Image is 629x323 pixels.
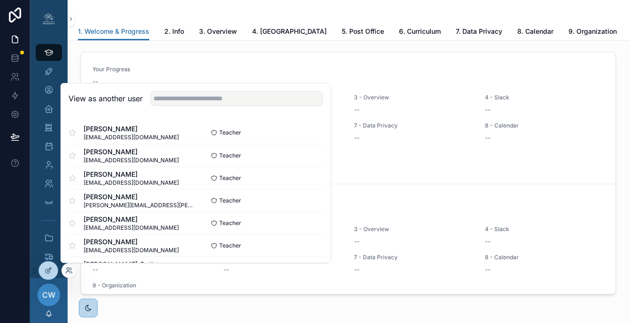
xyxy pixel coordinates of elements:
span: 2. Info [164,27,184,36]
img: App logo [41,11,56,26]
span: -- [92,265,98,274]
span: Teacher [219,129,241,136]
a: 9. Organization [568,23,617,42]
a: 4. [GEOGRAPHIC_DATA] [252,23,327,42]
span: [PERSON_NAME] [84,237,179,247]
span: -- [354,105,360,114]
a: 1. Welcome & Progress [78,23,149,41]
span: -- [354,265,360,274]
span: -- [485,133,491,143]
span: [EMAIL_ADDRESS][DOMAIN_NAME] [84,134,179,141]
span: 4 - Slack [485,225,605,233]
span: -- [223,265,229,274]
span: [PERSON_NAME] [84,147,179,157]
span: 7. Data Privacy [456,27,502,36]
span: 1. Welcome & Progress [78,27,149,36]
span: Your Progress [92,66,604,73]
span: Teacher [219,219,241,227]
span: -- [485,237,491,246]
a: 7. Data Privacy [456,23,502,42]
span: Teacher [219,197,241,204]
span: -- [354,133,360,143]
span: 6. Curriculum [399,27,441,36]
a: 5. Post Office [342,23,384,42]
span: [PERSON_NAME][EMAIL_ADDRESS][PERSON_NAME][DOMAIN_NAME] [84,202,196,209]
span: [EMAIL_ADDRESS][DOMAIN_NAME] [84,224,179,232]
span: Teacher [219,152,241,159]
a: 6. Curriculum [399,23,441,42]
a: 2. Info [164,23,184,42]
span: [EMAIL_ADDRESS][DOMAIN_NAME] [84,179,179,187]
span: 3 - Overview [354,225,474,233]
span: CW [42,289,55,300]
h2: View as another user [69,93,143,104]
span: -- [92,293,98,302]
span: [PERSON_NAME] [84,215,179,224]
span: 7 - Data Privacy [354,254,474,261]
span: [PERSON_NAME]-Detlev [84,260,179,269]
span: 4 - Slack [485,94,605,101]
a: 8. Calendar [517,23,553,42]
span: [EMAIL_ADDRESS][DOMAIN_NAME] [84,247,179,254]
span: [EMAIL_ADDRESS][DOMAIN_NAME] [84,157,179,164]
div: scrollable content [30,38,68,278]
span: 9 - Organization [92,282,212,289]
span: 3. Overview [199,27,237,36]
span: 8 - Calendar [485,122,605,129]
span: 9. Organization [568,27,617,36]
span: [PERSON_NAME] [84,192,196,202]
span: -- [485,265,491,274]
span: 8 - Calendar [485,254,605,261]
span: -- [354,237,360,246]
span: [PERSON_NAME] [84,170,179,179]
span: 8. Calendar [517,27,553,36]
span: Your Progress [92,197,604,205]
span: 4. [GEOGRAPHIC_DATA] [252,27,327,36]
span: 7 - Data Privacy [354,122,474,129]
span: -- [485,105,491,114]
span: 3 - Overview [354,94,474,101]
span: -- [92,77,98,86]
span: 5. Post Office [342,27,384,36]
span: [PERSON_NAME] [84,124,179,134]
span: Teacher [219,242,241,249]
a: 3. Overview [199,23,237,42]
span: Teacher [219,174,241,182]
